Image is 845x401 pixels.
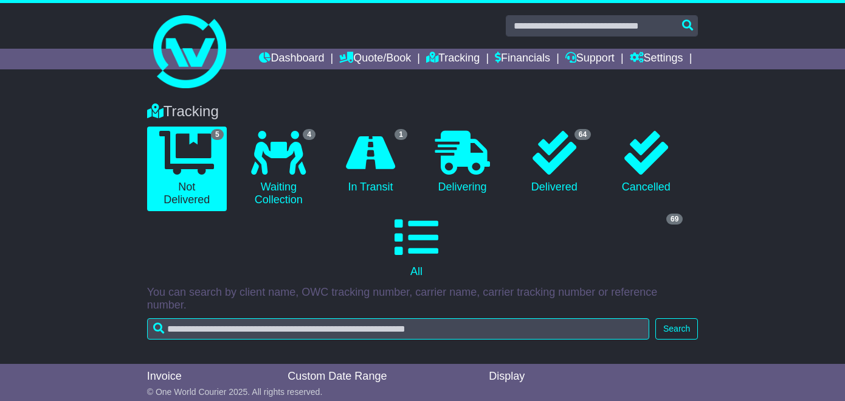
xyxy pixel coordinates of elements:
[147,370,276,383] div: Invoice
[514,127,594,198] a: 64 Delivered
[666,214,683,225] span: 69
[565,49,615,69] a: Support
[288,370,463,383] div: Custom Date Range
[147,127,227,211] a: 5 Not Delivered
[147,211,686,283] a: 69 All
[339,49,411,69] a: Quote/Book
[239,127,319,211] a: 4 Waiting Collection
[495,49,550,69] a: Financials
[655,318,698,340] button: Search
[489,370,554,383] div: Display
[303,129,316,140] span: 4
[147,286,698,312] p: You can search by client name, OWC tracking number, carrier name, carrier tracking number or refe...
[606,127,686,198] a: Cancelled
[147,387,323,397] span: © One World Courier 2025. All rights reserved.
[574,129,591,140] span: 64
[395,129,407,140] span: 1
[259,49,324,69] a: Dashboard
[630,49,683,69] a: Settings
[331,127,410,198] a: 1 In Transit
[426,49,480,69] a: Tracking
[211,129,224,140] span: 5
[141,103,705,120] div: Tracking
[422,127,502,198] a: Delivering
